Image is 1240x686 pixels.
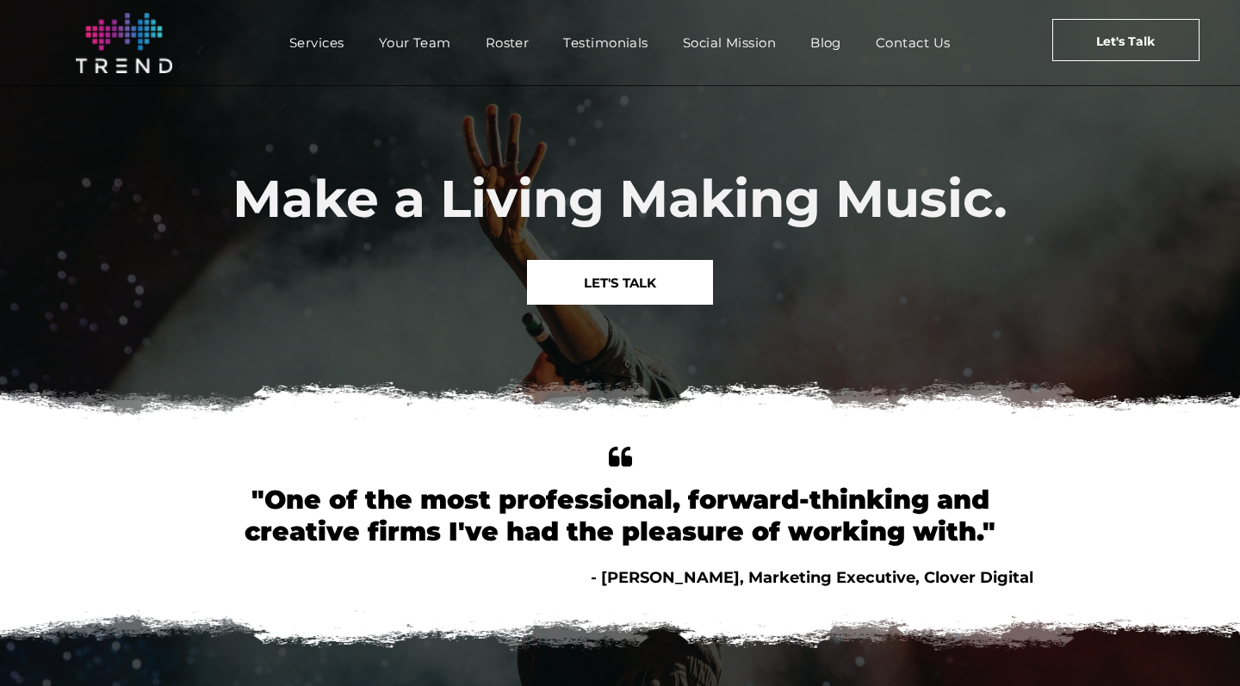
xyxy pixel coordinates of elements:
img: logo [76,13,172,73]
a: Your Team [362,30,468,55]
a: Testimonials [546,30,665,55]
span: Make a Living Making Music. [232,167,1008,230]
a: Contact Us [859,30,968,55]
font: "One of the most professional, forward-thinking and creative firms I've had the pleasure of worki... [245,484,995,547]
span: - [PERSON_NAME], Marketing Executive, Clover Digital [591,568,1033,587]
a: Services [272,30,362,55]
a: Let's Talk [1052,19,1200,61]
span: Let's Talk [1096,20,1155,63]
span: LET'S TALK [584,261,656,305]
a: Blog [793,30,859,55]
a: Roster [468,30,547,55]
a: LET'S TALK [527,260,713,305]
a: Social Mission [666,30,793,55]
